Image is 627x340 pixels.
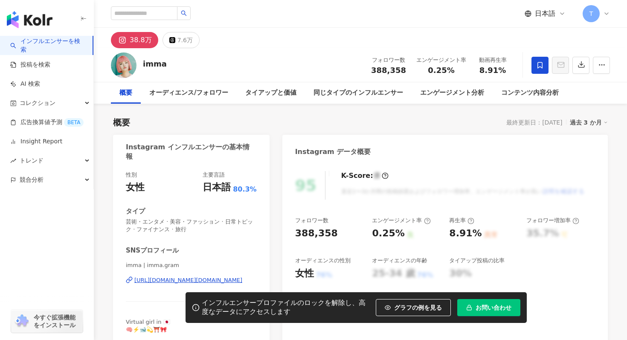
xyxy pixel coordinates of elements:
[394,304,442,311] span: グラフの例を見る
[126,262,257,269] span: imma | imma.gram
[371,66,406,75] span: 388,358
[7,11,52,28] img: logo
[126,207,145,216] div: タイプ
[11,310,83,333] a: chrome extension今すぐ拡張機能をインストール
[20,170,44,189] span: 競合分析
[428,66,454,75] span: 0.25%
[203,181,231,194] div: 日本語
[10,37,86,54] a: searchインフルエンサーを検索
[372,217,430,224] div: エンゲージメント率
[10,80,40,88] a: AI 検索
[479,66,506,75] span: 8.91%
[245,88,296,98] div: タイアップと価値
[202,299,372,317] div: インフルエンサープロファイルのロックを解除し、高度なデータにアクセスします
[10,118,84,127] a: 広告換算値予測BETA
[10,61,50,69] a: 投稿を検索
[449,217,474,224] div: 再生率
[570,117,608,128] div: 過去 3 か月
[420,88,484,98] div: エンゲージメント分析
[126,181,145,194] div: 女性
[589,9,593,18] span: T
[506,119,562,126] div: 最終更新日：[DATE]
[10,158,16,164] span: rise
[295,257,351,264] div: オーディエンスの性別
[113,116,130,128] div: 概要
[20,93,55,113] span: コレクション
[501,88,559,98] div: コンテンツ内容分析
[119,88,132,98] div: 概要
[126,246,179,255] div: SNSプロフィール
[476,56,509,64] div: 動画再生率
[313,88,403,98] div: 同じタイプのインフルエンサー
[476,304,511,311] span: お問い合わせ
[14,314,30,328] img: chrome extension
[416,56,466,64] div: エンゲージメント率
[111,52,136,78] img: KOL Avatar
[134,276,242,284] div: [URL][DOMAIN_NAME][DOMAIN_NAME]
[126,142,253,162] div: Instagram インフルエンサーの基本情報
[177,34,193,46] div: 7.6万
[111,32,158,48] button: 38.8万
[295,217,328,224] div: フォロワー数
[295,227,338,240] div: 388,358
[372,227,404,240] div: 0.25%
[34,314,80,329] span: 今すぐ拡張機能をインストール
[163,32,200,48] button: 7.6万
[295,147,371,157] div: Instagram データ概要
[181,10,187,16] span: search
[143,58,167,69] div: imma
[233,185,257,194] span: 80.3%
[126,319,170,333] span: Virtual girl in 🇯🇵 🧠⚡️🐋💫⛩️🎀
[371,56,406,64] div: フォロワー数
[449,227,482,240] div: 8.91%
[203,171,225,179] div: 主要言語
[149,88,228,98] div: オーディエンス/フォロワー
[130,34,152,46] div: 38.8万
[372,257,427,264] div: オーディエンスの年齢
[126,218,257,233] span: 芸術・エンタメ · 美容・ファッション · 日常トピック · ファイナンス · 旅行
[126,171,137,179] div: 性別
[20,151,44,170] span: トレンド
[535,9,555,18] span: 日本語
[449,257,505,264] div: タイアップ投稿の比率
[376,299,451,316] button: グラフの例を見る
[295,267,314,280] div: 女性
[341,171,389,180] div: K-Score :
[10,137,62,146] a: Insight Report
[526,217,579,224] div: フォロワー増加率
[126,276,257,284] a: [URL][DOMAIN_NAME][DOMAIN_NAME]
[457,299,520,316] button: お問い合わせ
